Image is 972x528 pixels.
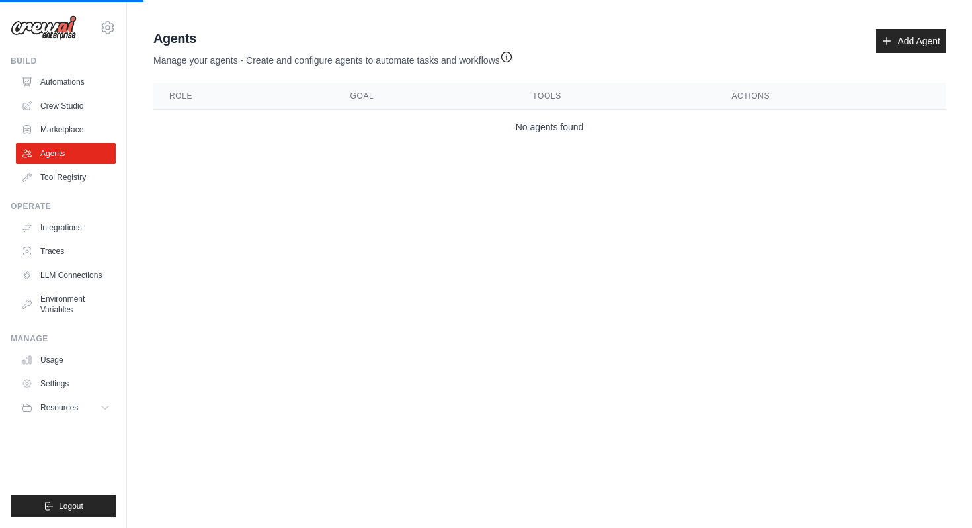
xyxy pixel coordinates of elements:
[16,288,116,320] a: Environment Variables
[11,201,116,212] div: Operate
[16,217,116,238] a: Integrations
[153,83,335,110] th: Role
[153,110,946,145] td: No agents found
[16,241,116,262] a: Traces
[715,83,946,110] th: Actions
[16,143,116,164] a: Agents
[16,119,116,140] a: Marketplace
[16,167,116,188] a: Tool Registry
[516,83,715,110] th: Tools
[153,29,513,48] h2: Agents
[11,495,116,517] button: Logout
[11,333,116,344] div: Manage
[59,501,83,511] span: Logout
[335,83,517,110] th: Goal
[40,402,78,413] span: Resources
[16,397,116,418] button: Resources
[876,29,946,53] a: Add Agent
[16,373,116,394] a: Settings
[16,349,116,371] a: Usage
[11,15,77,40] img: Logo
[16,71,116,93] a: Automations
[16,95,116,116] a: Crew Studio
[11,56,116,66] div: Build
[16,265,116,286] a: LLM Connections
[153,48,513,67] p: Manage your agents - Create and configure agents to automate tasks and workflows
